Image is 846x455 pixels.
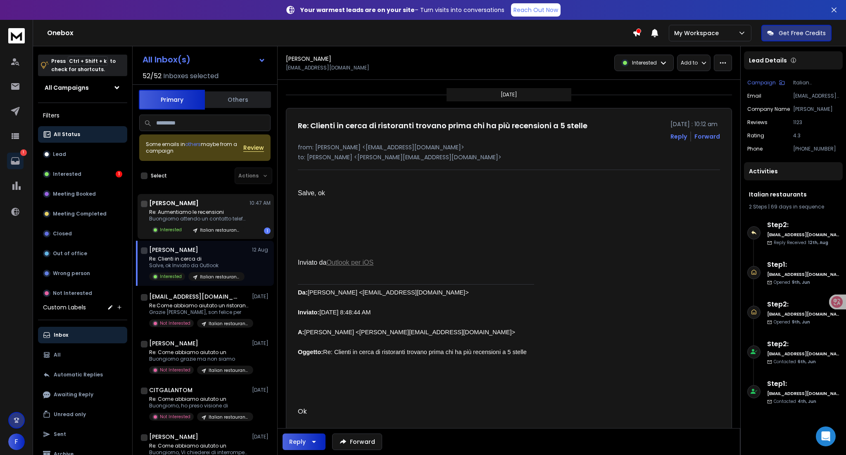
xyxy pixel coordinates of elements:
p: to: [PERSON_NAME] <[PERSON_NAME][EMAIL_ADDRESS][DOMAIN_NAME]> [298,153,720,161]
button: Lead [38,146,127,163]
b: Inviato: [298,309,319,316]
h6: Step 1 : [767,379,839,389]
h6: Step 2 : [767,339,839,349]
p: My Workspace [674,29,722,37]
span: 69 days in sequence [771,203,824,210]
p: [EMAIL_ADDRESS][DOMAIN_NAME] [793,93,839,99]
h1: All Campaigns [45,84,89,92]
h6: [EMAIL_ADDRESS][DOMAIN_NAME] [767,311,839,317]
p: 1 [20,149,27,156]
button: Unread only [38,406,127,423]
p: [EMAIL_ADDRESS][DOMAIN_NAME] [286,65,369,71]
h3: Inboxes selected [163,71,219,81]
p: Interested [160,273,182,280]
h1: CITGALANTOM [149,386,192,394]
p: [DATE] [501,91,517,98]
span: Ctrl + Shift + k [68,56,108,66]
p: Re: Come abbiamo aiutato un [149,396,248,402]
label: Select [151,172,167,179]
p: Sent [54,431,66,438]
p: 12 Aug [252,247,271,253]
a: 1 [7,153,24,169]
button: Closed [38,225,127,242]
button: All [38,347,127,363]
strong: Your warmest leads are on your site [300,6,415,14]
button: Interested1 [38,166,127,182]
h6: [EMAIL_ADDRESS][DOMAIN_NAME] [767,271,839,278]
p: Get Free Credits [779,29,826,37]
p: All Status [54,131,80,138]
b: Oggetto: [298,349,323,355]
p: Reach Out Now [513,6,558,14]
p: Company Name [747,106,790,113]
button: Primary [139,90,205,110]
p: reviews [747,119,768,126]
p: Interested [632,60,657,66]
p: Not Interested [160,320,190,326]
p: Lead [53,151,66,158]
button: All Campaigns [38,79,127,96]
button: F [8,433,25,450]
p: Press to check for shortcuts. [51,57,116,74]
p: Re: Aumentiamo le recensioni [149,209,248,216]
button: Review [243,144,264,152]
span: 9th, Jun [792,279,810,285]
h6: [EMAIL_ADDRESS][DOMAIN_NAME] [767,351,839,357]
button: Reply [670,132,687,141]
h6: Step 2 : [767,299,839,309]
p: Interested [53,171,81,177]
button: Campaign [747,79,785,86]
p: 1123 [793,119,839,126]
p: Meeting Completed [53,211,107,217]
div: | [749,204,838,210]
p: Reply Received [774,239,828,246]
h6: Step 1 : [767,260,839,270]
h1: [PERSON_NAME] [286,55,331,63]
button: All Status [38,126,127,143]
p: Grazie [PERSON_NAME], son felice per [149,309,248,316]
button: Automatic Replies [38,366,127,383]
h1: [PERSON_NAME] [149,339,198,347]
span: 12th, Aug [808,239,828,246]
h1: [PERSON_NAME] [149,199,199,207]
p: Italian restaurants [200,274,240,280]
p: Meeting Booked [53,191,96,197]
p: Not Interested [160,367,190,373]
div: 1 [116,171,122,177]
span: 2 Steps [749,203,767,210]
h6: [EMAIL_ADDRESS][DOMAIN_NAME] [767,390,839,397]
div: Salve, ok [298,188,539,198]
a: Reach Out Now [511,3,561,17]
p: [DATE] [252,387,271,393]
h1: All Inbox(s) [143,55,190,64]
p: Not Interested [160,414,190,420]
button: Others [205,91,271,109]
p: Opened [774,319,810,325]
p: Contacted [774,398,816,405]
span: 52 / 52 [143,71,162,81]
h6: [EMAIL_ADDRESS][DOMAIN_NAME] [767,232,839,238]
p: – Turn visits into conversations [300,6,504,14]
div: Inviato da [298,258,539,268]
font: [PERSON_NAME] <[EMAIL_ADDRESS][DOMAIN_NAME]> [DATE] 8:48:44 AM [PERSON_NAME] <[PERSON_NAME][EMAIL... [298,289,527,355]
button: Meeting Completed [38,206,127,222]
p: All [54,352,61,358]
button: Wrong person [38,265,127,282]
p: [DATE] : 10:12 am [670,120,720,128]
p: Italian restaurants [209,321,248,327]
p: Interested [160,227,182,233]
button: Sent [38,426,127,443]
p: [PHONE_NUMBER] [793,146,839,152]
h1: Onebox [47,28,632,38]
button: Forward [332,433,382,450]
img: logo [8,28,25,43]
h3: Filters [38,110,127,121]
p: Buongiorno attendo un contatto telefonico [149,216,248,222]
p: 4.3 [793,132,839,139]
p: Italian restaurants [793,79,839,86]
h3: Custom Labels [43,303,86,311]
p: Contacted [774,359,816,365]
div: Ok [298,407,539,417]
p: Automatic Replies [54,371,103,378]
